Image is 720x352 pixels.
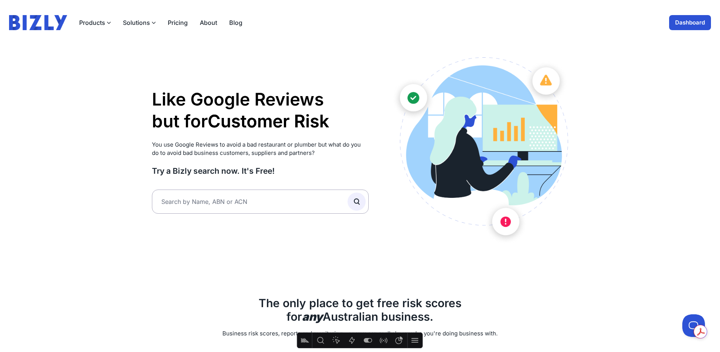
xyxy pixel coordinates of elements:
[152,190,369,214] input: Search by Name, ABN or ACN
[208,113,329,135] li: Supplier Risk
[152,329,568,338] p: Business risk scores, reports and monitoring - so you can really know who you're doing business w...
[168,18,188,27] a: Pricing
[152,141,369,158] p: You use Google Reviews to avoid a bad restaurant or plumber but what do you do to avoid bad busin...
[79,18,111,27] button: Products
[152,166,369,176] h3: Try a Bizly search now. It's Free!
[302,310,323,323] b: any
[200,18,217,27] a: About
[669,15,711,30] a: Dashboard
[152,296,568,323] h2: The only place to get free risk scores for Australian business.
[152,89,369,132] h1: Like Google Reviews but for
[229,18,242,27] a: Blog
[123,18,156,27] button: Solutions
[682,314,705,337] iframe: Toggle Customer Support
